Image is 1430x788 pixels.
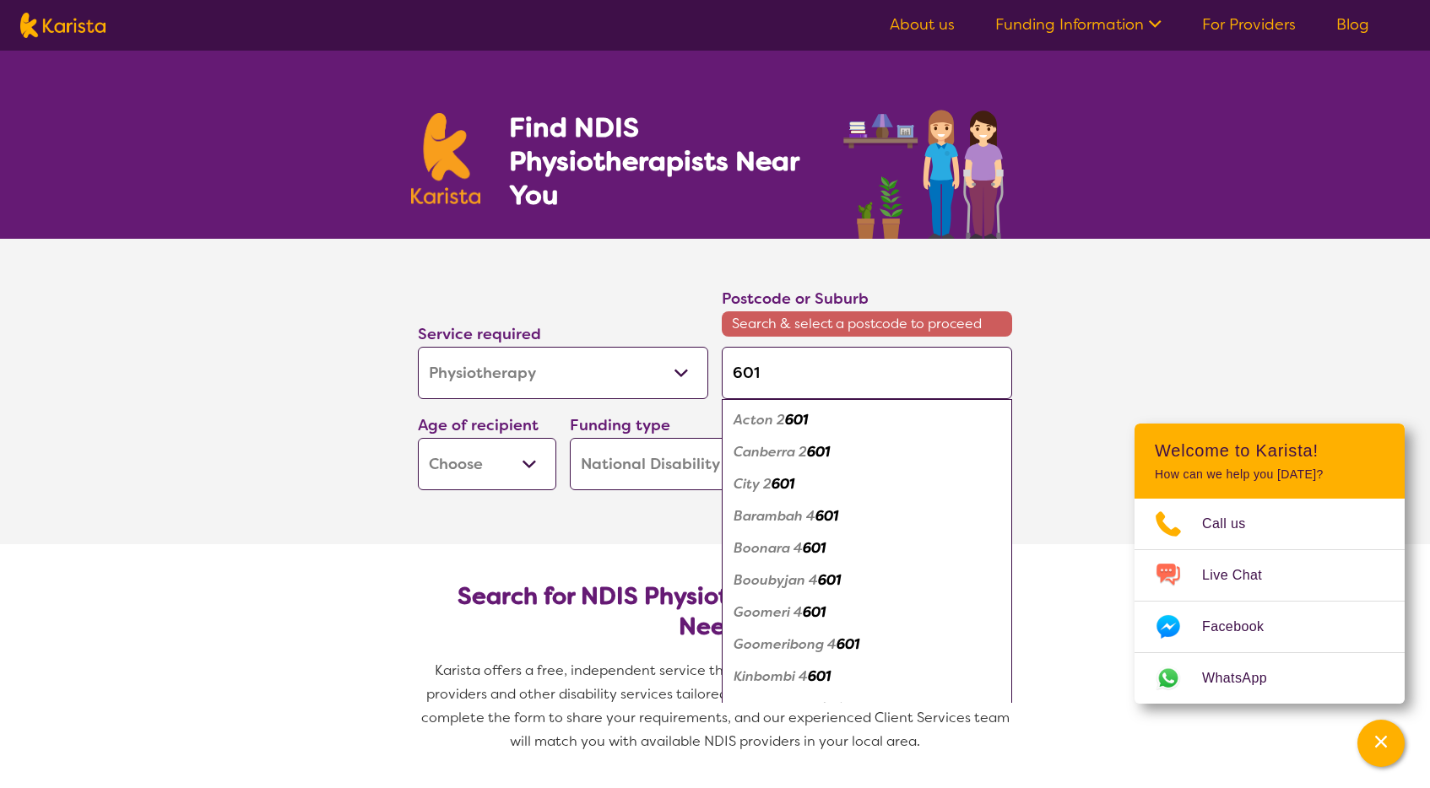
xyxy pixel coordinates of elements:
[890,14,955,35] a: About us
[411,113,480,204] img: Karista logo
[1202,666,1287,691] span: WhatsApp
[803,539,826,557] em: 601
[570,415,670,435] label: Funding type
[730,564,1004,596] div: Booubyjan 4601
[1202,563,1282,588] span: Live Chat
[1202,511,1266,537] span: Call us
[418,415,539,435] label: Age of recipient
[815,507,838,525] em: 601
[819,699,842,717] em: 601
[734,475,772,493] em: City 2
[730,693,1004,725] div: Manumbar 4601
[722,289,869,309] label: Postcode or Suburb
[730,596,1004,629] div: Goomeri 4601
[730,436,1004,468] div: Canberra 2601
[1155,467,1384,482] p: How can we help you [DATE]?
[734,507,815,525] em: Barambah 4
[411,659,1019,753] p: Karista offers a free, independent service that connects you with NDIS physiotherapy providers an...
[722,347,1012,399] input: Type
[803,603,826,621] em: 601
[730,532,1004,564] div: Boonara 4601
[995,14,1162,35] a: Funding Information
[837,635,859,653] em: 601
[734,603,803,621] em: Goomeri 4
[734,411,785,429] em: Acton 2
[734,699,819,717] em: Manumbar 4
[1202,614,1284,640] span: Facebook
[734,635,837,653] em: Goomeribong 4
[1135,424,1405,704] div: Channel Menu
[838,91,1019,239] img: physiotherapy
[1357,720,1405,767] button: Channel Menu
[734,571,818,589] em: Booubyjan 4
[730,629,1004,661] div: Goomeribong 4601
[818,571,841,589] em: 601
[785,411,808,429] em: 601
[730,468,1004,500] div: City 2601
[1135,653,1405,704] a: Web link opens in a new tab.
[722,311,1012,337] span: Search & select a postcode to proceed
[1336,14,1369,35] a: Blog
[730,661,1004,693] div: Kinbombi 4601
[1202,14,1296,35] a: For Providers
[431,581,999,642] h2: Search for NDIS Physiotherapy by Location & Needs
[1135,499,1405,704] ul: Choose channel
[808,667,831,685] em: 601
[734,443,807,461] em: Canberra 2
[734,667,808,685] em: Kinbombi 4
[509,111,821,212] h1: Find NDIS Physiotherapists Near You
[734,539,803,557] em: Boonara 4
[730,404,1004,436] div: Acton 2601
[20,13,106,38] img: Karista logo
[807,443,830,461] em: 601
[772,475,794,493] em: 601
[730,500,1004,532] div: Barambah 4601
[418,324,541,344] label: Service required
[1155,440,1384,461] h2: Welcome to Karista!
